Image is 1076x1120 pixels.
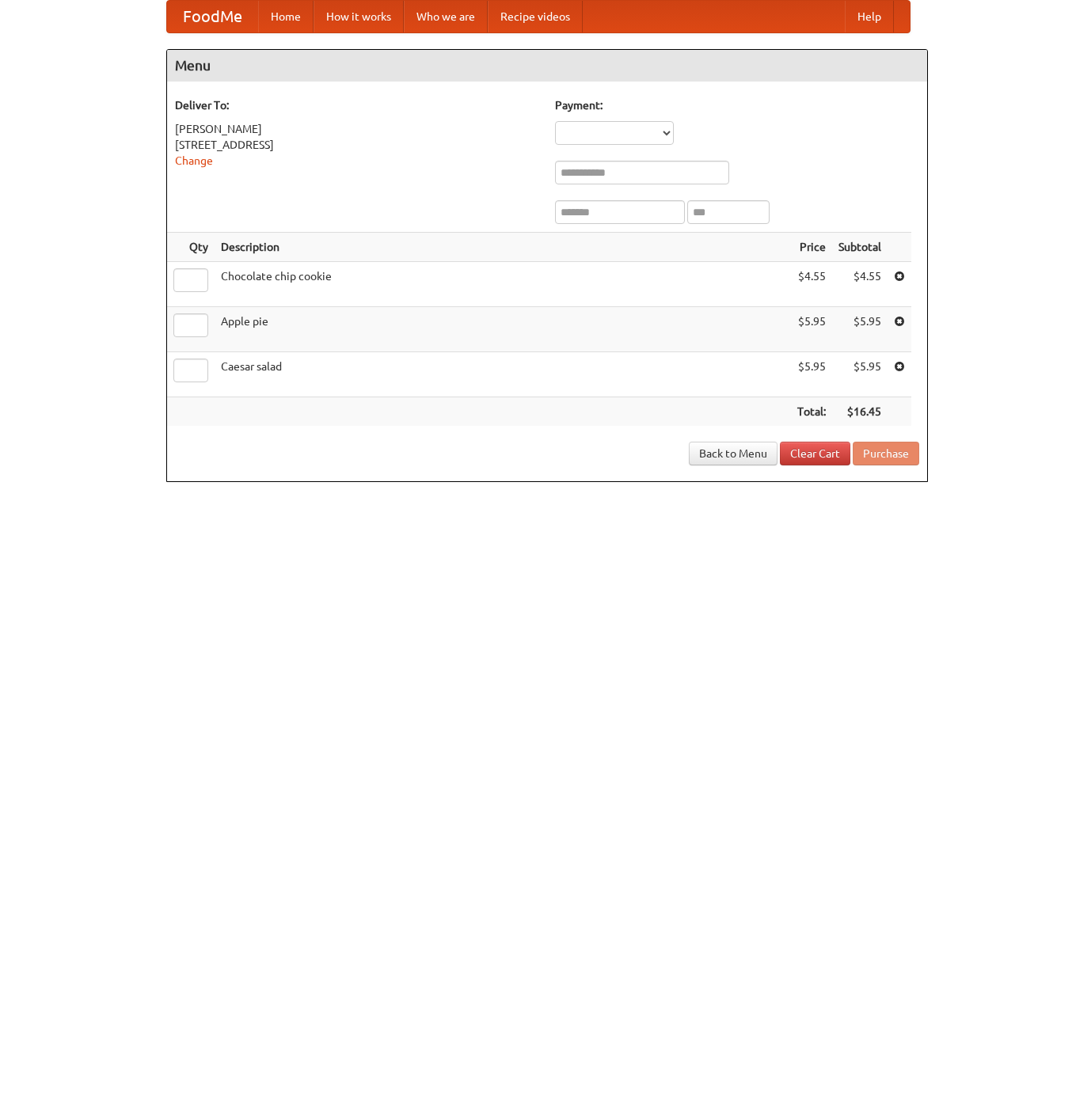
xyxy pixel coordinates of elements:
[845,1,894,32] a: Help
[175,137,539,153] div: [STREET_ADDRESS]
[215,352,791,397] td: Caesar salad
[215,262,791,307] td: Chocolate chip cookie
[853,442,919,465] button: Purchase
[175,121,539,137] div: [PERSON_NAME]
[175,97,539,113] h5: Deliver To:
[780,442,850,465] a: Clear Cart
[404,1,488,32] a: Who we are
[791,352,832,397] td: $5.95
[791,233,832,262] th: Price
[832,397,888,427] th: $16.45
[791,307,832,352] td: $5.95
[167,50,927,82] h4: Menu
[832,352,888,397] td: $5.95
[791,397,832,427] th: Total:
[167,233,215,262] th: Qty
[832,262,888,307] td: $4.55
[167,1,258,32] a: FoodMe
[215,233,791,262] th: Description
[832,233,888,262] th: Subtotal
[215,307,791,352] td: Apple pie
[689,442,778,465] a: Back to Menu
[791,262,832,307] td: $4.55
[832,307,888,352] td: $5.95
[258,1,314,32] a: Home
[555,97,919,113] h5: Payment:
[488,1,583,32] a: Recipe videos
[314,1,404,32] a: How it works
[175,154,213,167] a: Change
